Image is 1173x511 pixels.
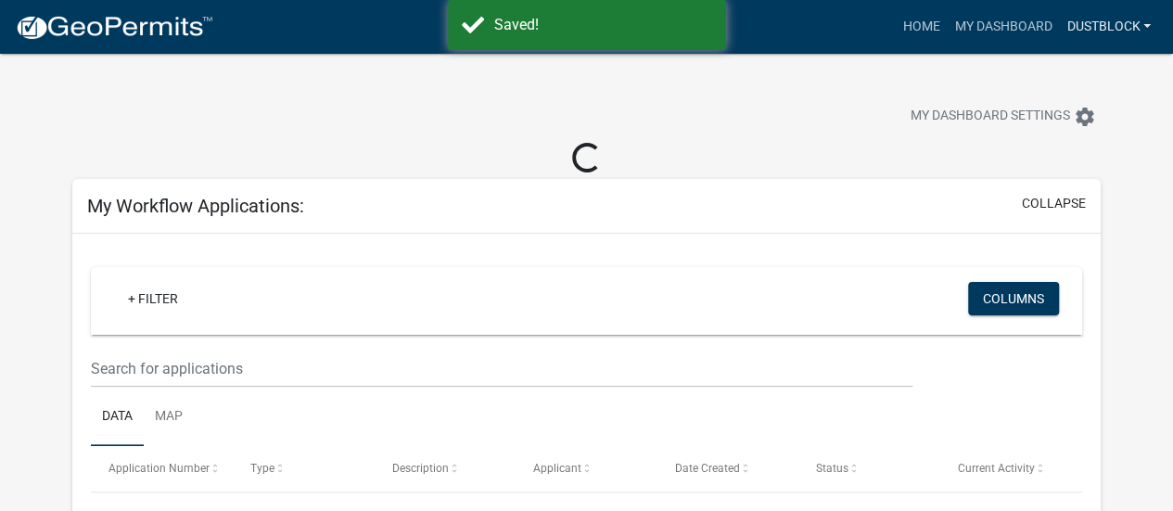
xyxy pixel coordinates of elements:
datatable-header-cell: Type [233,446,375,491]
div: Saved! [494,14,712,36]
span: Current Activity [958,462,1035,475]
i: settings [1074,106,1096,128]
datatable-header-cell: Application Number [91,446,233,491]
button: Columns [968,282,1059,315]
span: Application Number [108,462,210,475]
button: My Dashboard Settingssettings [896,98,1111,134]
datatable-header-cell: Applicant [516,446,657,491]
a: + Filter [113,282,193,315]
a: Map [144,388,194,447]
a: Data [91,388,144,447]
a: Home [895,9,947,45]
span: Status [816,462,848,475]
input: Search for applications [91,350,912,388]
span: Date Created [675,462,740,475]
a: My Dashboard [947,9,1059,45]
button: collapse [1022,194,1086,213]
datatable-header-cell: Current Activity [940,446,1082,491]
datatable-header-cell: Description [374,446,516,491]
span: My Dashboard Settings [911,106,1070,128]
span: Applicant [533,462,581,475]
h5: My Workflow Applications: [87,195,304,217]
a: dustblock [1059,9,1158,45]
datatable-header-cell: Date Created [657,446,799,491]
span: Type [250,462,274,475]
datatable-header-cell: Status [798,446,940,491]
span: Description [392,462,449,475]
